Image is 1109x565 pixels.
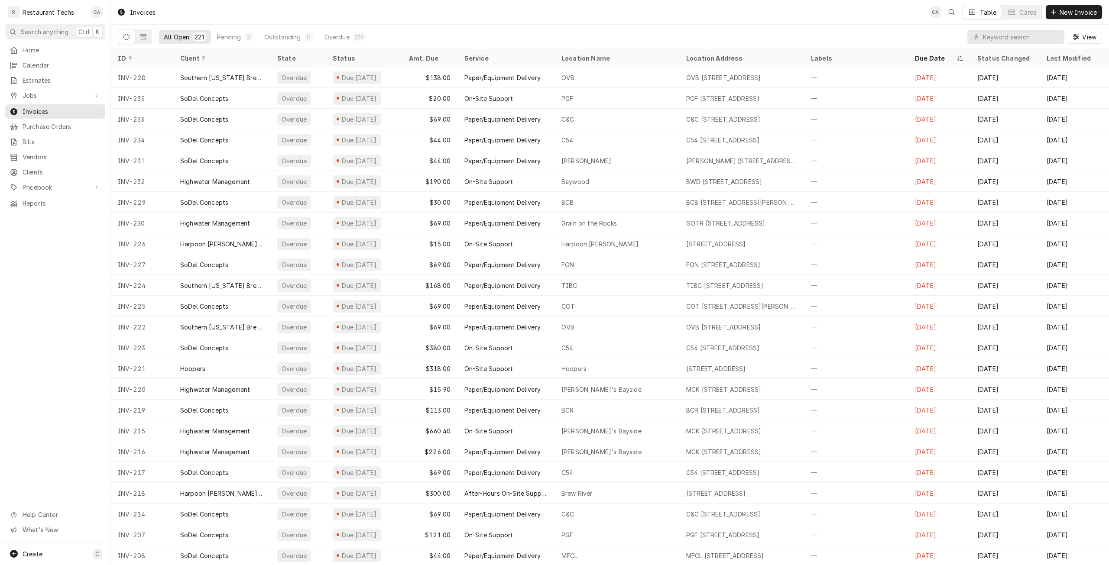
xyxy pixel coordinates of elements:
div: — [804,420,908,441]
div: INV-225 [111,296,173,316]
div: Highwater Management [180,385,250,394]
div: SoDel Concepts [180,94,228,103]
div: MCK [STREET_ADDRESS] [686,426,761,436]
div: — [804,254,908,275]
div: Overdue [281,219,308,228]
span: Bills [23,137,101,146]
div: [DATE] [908,337,970,358]
span: Purchase Orders [23,122,101,131]
div: Harpoon [PERSON_NAME]/Brew River [180,239,263,249]
div: $190.00 [402,171,457,192]
div: CA [91,6,103,18]
div: Paper/Equipment Delivery [464,219,541,228]
div: 2 [246,32,251,42]
div: Due [DATE] [341,343,378,352]
div: [DATE] [908,358,970,379]
div: C54 [561,343,573,352]
div: INV-233 [111,109,173,129]
div: $20.00 [402,88,457,109]
div: Paper/Equipment Delivery [464,198,541,207]
div: MCK [STREET_ADDRESS] [686,447,761,456]
div: [DATE] [1040,171,1102,192]
div: Due [DATE] [341,281,378,290]
div: Due [DATE] [341,447,378,456]
div: [DATE] [1040,316,1102,337]
div: COT [STREET_ADDRESS][PERSON_NAME] [686,302,797,311]
div: Chris Adkins's Avatar [91,6,103,18]
div: State [277,54,319,63]
div: Paper/Equipment Delivery [464,260,541,269]
div: [DATE] [970,192,1040,213]
div: $69.00 [402,254,457,275]
div: [PERSON_NAME] [561,156,611,165]
a: Reports [5,196,105,210]
div: — [804,233,908,254]
div: Due [DATE] [341,426,378,436]
div: Overdue [281,115,308,124]
div: INV-221 [111,358,173,379]
div: [DATE] [970,400,1040,420]
div: SoDel Concepts [180,302,228,311]
div: Overdue [324,32,350,42]
span: Jobs [23,91,88,100]
a: Bills [5,135,105,149]
div: INV-215 [111,420,173,441]
div: 221 [195,32,204,42]
div: Overdue [281,136,308,145]
div: Location Name [561,54,671,63]
div: [DATE] [1040,379,1102,400]
div: SoDel Concepts [180,136,228,145]
div: [DATE] [970,233,1040,254]
div: Paper/Equipment Delivery [464,115,541,124]
div: $69.00 [402,296,457,316]
div: Paper/Equipment Delivery [464,281,541,290]
div: Outstanding [264,32,301,42]
div: $226.00 [402,441,457,462]
div: [DATE] [970,67,1040,88]
div: [DATE] [908,67,970,88]
div: [DATE] [908,109,970,129]
div: On-Site Support [464,426,513,436]
div: — [804,441,908,462]
div: Baywood [561,177,589,186]
div: INV-219 [111,400,173,420]
div: Southern [US_STATE] Brewing Co [180,281,263,290]
div: 219 [355,32,364,42]
div: Due [DATE] [341,302,378,311]
div: GOTR [STREET_ADDRESS] [686,219,765,228]
div: — [804,171,908,192]
div: BCR [STREET_ADDRESS] [686,406,760,415]
div: $69.00 [402,316,457,337]
div: Overdue [281,385,308,394]
div: FON [STREET_ADDRESS] [686,260,760,269]
div: Hoopers [180,364,205,373]
div: Paper/Equipment Delivery [464,302,541,311]
div: Overdue [281,302,308,311]
div: Client [180,54,262,63]
div: [DATE] [970,129,1040,150]
div: On-Site Support [464,177,513,186]
div: [DATE] [970,316,1040,337]
div: Status Changed [977,54,1033,63]
div: [DATE] [908,400,970,420]
div: Overdue [281,426,308,436]
div: BWD [STREET_ADDRESS] [686,177,762,186]
div: — [804,296,908,316]
div: On-Site Support [464,364,513,373]
div: INV-224 [111,275,173,296]
div: [PERSON_NAME]'s Bayside [561,385,642,394]
div: [DATE] [908,150,970,171]
div: $168.00 [402,275,457,296]
div: Overdue [281,260,308,269]
div: INV-234 [111,129,173,150]
div: INV-222 [111,316,173,337]
div: [DATE] [970,88,1040,109]
div: $15.00 [402,233,457,254]
div: [DATE] [970,275,1040,296]
div: OVB [561,323,574,332]
div: [DATE] [1040,296,1102,316]
div: Due [DATE] [341,156,378,165]
div: Paper/Equipment Delivery [464,406,541,415]
div: INV-235 [111,88,173,109]
span: C [95,549,100,559]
